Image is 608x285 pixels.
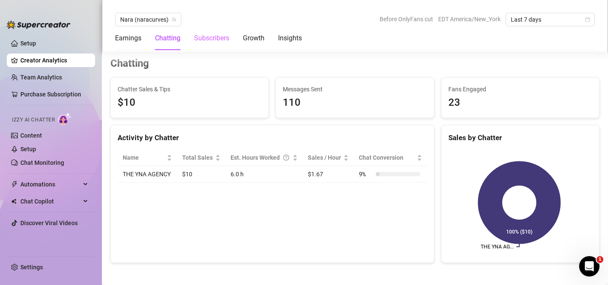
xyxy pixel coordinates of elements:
[231,153,291,162] div: Est. Hours Worked
[283,85,427,94] span: Messages Sent
[172,17,177,22] span: team
[308,153,342,162] span: Sales / Hour
[20,91,81,98] a: Purchase Subscription
[438,13,501,25] span: EDT America/New_York
[58,113,71,125] img: AI Chatter
[20,146,36,152] a: Setup
[597,256,603,263] span: 1
[278,33,302,43] div: Insights
[481,244,514,250] text: THE YNA AG...
[20,74,62,81] a: Team Analytics
[283,153,289,162] span: question-circle
[359,169,372,179] span: 9 %
[20,54,88,67] a: Creator Analytics
[182,153,214,162] span: Total Sales
[118,85,262,94] span: Chatter Sales & Tips
[303,166,354,183] td: $1.67
[225,166,303,183] td: 6.0 h
[354,150,427,166] th: Chat Conversion
[579,256,600,277] iframe: Intercom live chat
[20,195,81,208] span: Chat Copilot
[585,17,590,22] span: calendar
[118,95,262,111] span: $10
[380,13,433,25] span: Before OnlyFans cut
[448,95,592,111] div: 23
[123,153,165,162] span: Name
[448,132,592,144] div: Sales by Chatter
[20,220,78,226] a: Discover Viral Videos
[7,20,70,29] img: logo-BBDzfeDw.svg
[448,85,592,94] span: Fans Engaged
[283,95,427,111] div: 110
[20,40,36,47] a: Setup
[115,33,141,43] div: Earnings
[359,153,415,162] span: Chat Conversion
[118,132,427,144] div: Activity by Chatter
[12,116,55,124] span: Izzy AI Chatter
[177,150,225,166] th: Total Sales
[11,198,17,204] img: Chat Copilot
[303,150,354,166] th: Sales / Hour
[110,57,149,71] h3: Chatting
[11,181,18,188] span: thunderbolt
[243,33,265,43] div: Growth
[120,13,176,26] span: Nara (naracurves)
[118,150,177,166] th: Name
[177,166,225,183] td: $10
[155,33,180,43] div: Chatting
[20,159,64,166] a: Chat Monitoring
[20,264,43,271] a: Settings
[511,13,590,26] span: Last 7 days
[20,132,42,139] a: Content
[194,33,229,43] div: Subscribers
[20,178,81,191] span: Automations
[118,166,177,183] td: THE YNA AGENCY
